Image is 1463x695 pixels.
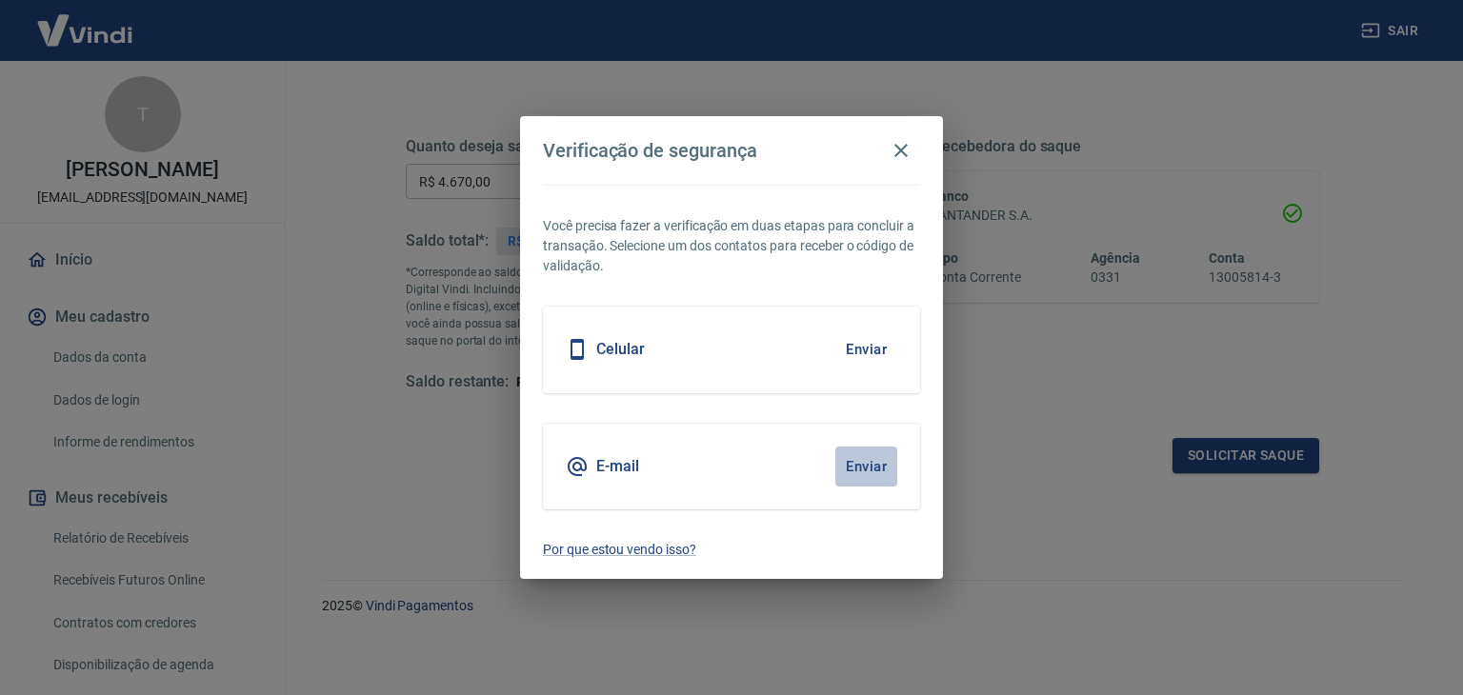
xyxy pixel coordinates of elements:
h4: Verificação de segurança [543,139,757,162]
button: Enviar [835,447,897,486]
a: Por que estou vendo isso? [543,540,920,560]
button: Enviar [835,329,897,369]
h5: E-mail [596,457,639,476]
p: Você precisa fazer a verificação em duas etapas para concluir a transação. Selecione um dos conta... [543,216,920,276]
h5: Celular [596,340,645,359]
